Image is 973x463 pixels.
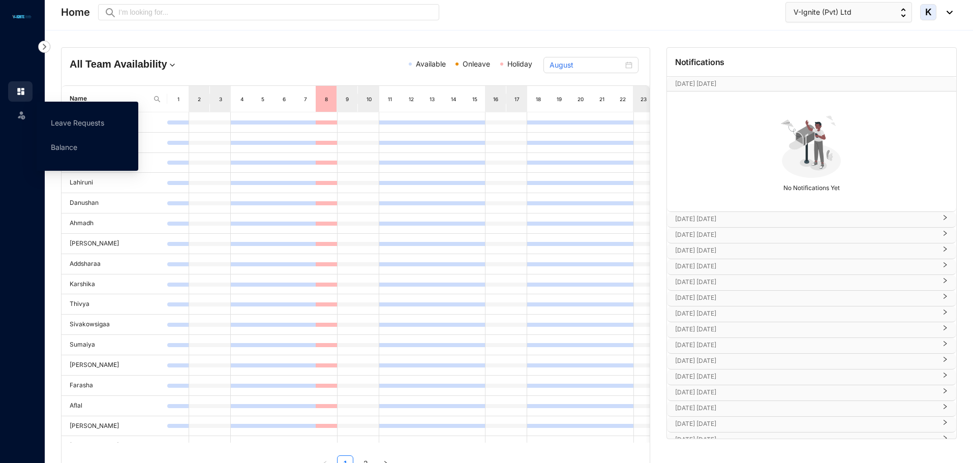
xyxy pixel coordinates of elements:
td: [PERSON_NAME] [62,234,167,254]
div: [DATE] [DATE] [667,243,956,259]
div: 6 [280,94,288,104]
span: right [942,219,948,221]
td: [PERSON_NAME] [62,436,167,456]
img: logo [10,14,33,20]
div: 20 [576,94,585,104]
div: 8 [322,94,330,104]
div: 2 [195,94,203,104]
div: [DATE] [DATE] [667,322,956,337]
div: Preview [104,7,116,18]
p: Home [61,5,90,19]
p: [DATE] [DATE] [675,293,936,303]
td: Ahmadh [62,213,167,234]
div: 4 [238,94,246,104]
img: dropdown-black.8e83cc76930a90b1a4fdb6d089b7bf3a.svg [941,11,953,14]
div: [DATE] [DATE] [667,369,956,385]
span: right [942,408,948,410]
p: [DATE] [DATE] [675,308,936,319]
p: [DATE] [DATE] [675,245,936,256]
div: 18 [534,94,542,104]
p: [DATE] [DATE] [675,261,936,271]
span: right [942,392,948,394]
span: right [942,234,948,236]
div: [DATE] [DATE] [667,433,956,448]
span: right [942,297,948,299]
p: [DATE] [DATE] [675,372,936,382]
div: 23 [640,94,648,104]
div: 22 [619,94,627,104]
input: I’m looking for... [118,7,433,18]
p: [DATE] [DATE] [675,230,936,240]
div: 3 [217,94,225,104]
span: right [942,360,948,362]
div: 13 [428,94,436,104]
td: Aflal [62,396,167,416]
div: [DATE] [DATE] [667,354,956,369]
td: Sivakowsigaa [62,315,167,335]
span: right [942,266,948,268]
img: search.8ce656024d3affaeffe32e5b30621cb7.svg [153,95,161,103]
td: Farasha [62,376,167,396]
span: Available [416,59,446,68]
span: right [942,282,948,284]
div: 10 [365,94,373,104]
div: [DATE] [DATE] [667,291,956,306]
p: [DATE] [DATE] [675,403,936,413]
span: right [942,313,948,315]
div: 9 [344,94,352,104]
div: 17 [513,94,521,104]
p: [DATE] [DATE] [675,277,936,287]
div: [DATE] [DATE] [667,259,956,274]
p: [DATE] [DATE] [675,340,936,350]
p: [DATE] [DATE] [675,356,936,366]
div: 1 [174,94,183,104]
a: Balance [51,143,77,151]
div: [DATE] [DATE] [667,417,956,432]
div: 14 [449,94,458,104]
img: nav-icon-right.af6afadce00d159da59955279c43614e.svg [38,41,50,53]
div: 15 [471,94,479,104]
p: No Notifications Yet [670,180,953,193]
div: 11 [386,94,394,104]
div: [DATE] [DATE] [667,275,956,290]
p: [DATE] [DATE] [675,419,936,429]
p: [DATE] [DATE] [675,435,936,445]
div: 21 [598,94,606,104]
div: 19 [555,94,563,104]
p: [DATE] [DATE] [675,79,928,89]
p: Notifications [675,56,725,68]
h4: All Team Availability [70,57,260,71]
span: Onleave [463,59,490,68]
td: [PERSON_NAME] [62,355,167,376]
div: [DATE] [DATE] [667,338,956,353]
div: [DATE] [DATE][DATE] [667,77,956,91]
td: Addsharaa [62,254,167,274]
span: Name [70,94,149,104]
img: home.c6720e0a13eba0172344.svg [16,87,25,96]
span: K [925,8,932,17]
span: right [942,250,948,252]
div: [DATE] [DATE] [667,228,956,243]
img: up-down-arrow.74152d26bf9780fbf563ca9c90304185.svg [901,8,906,17]
span: Holiday [507,59,532,68]
p: [DATE] [DATE] [675,387,936,397]
div: 5 [259,94,267,104]
td: Danushan [62,193,167,213]
a: Leave Requests [51,118,104,127]
span: right [942,345,948,347]
span: V-Ignite (Pvt) Ltd [794,7,852,18]
div: [DATE] [DATE] [667,306,956,322]
td: Sumaiya [62,335,167,355]
span: right [942,376,948,378]
td: Thivya [62,294,167,315]
div: [DATE] [DATE] [667,212,956,227]
img: no-notification-yet.99f61bb71409b19b567a5111f7a484a1.svg [776,110,846,180]
img: dropdown.780994ddfa97fca24b89f58b1de131fa.svg [167,60,177,70]
div: 7 [301,94,310,104]
div: [DATE] [DATE] [667,401,956,416]
li: Home [8,81,33,102]
td: [PERSON_NAME] [62,416,167,437]
span: right [942,329,948,331]
button: V-Ignite (Pvt) Ltd [785,2,912,22]
td: Lahiruni [62,173,167,193]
